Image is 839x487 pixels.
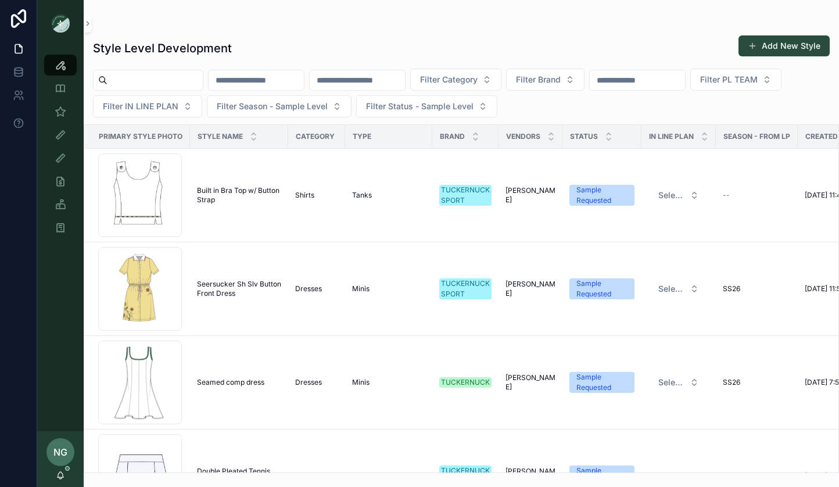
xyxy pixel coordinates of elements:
[441,377,490,388] div: TUCKERNUCK
[197,467,281,485] a: Double Pleated Tennis Skirt
[658,283,685,295] span: Select a IN LINE PLAN
[658,470,685,482] span: Select a IN LINE PLAN
[569,372,634,393] a: Sample Requested
[723,191,791,200] a: --
[51,14,70,33] img: App logo
[700,74,758,85] span: Filter PL TEAM
[352,471,425,481] a: Minis
[93,95,202,117] button: Select Button
[516,74,561,85] span: Filter Brand
[352,191,372,200] span: Tanks
[352,191,425,200] a: Tanks
[576,278,628,299] div: Sample Requested
[410,69,501,91] button: Select Button
[295,378,338,387] a: Dresses
[295,471,338,481] a: Skirts
[649,132,694,141] span: IN LINE PLAN
[441,185,490,206] div: TUCKERNUCK SPORT
[569,278,634,299] a: Sample Requested
[352,284,425,293] a: Minis
[648,371,709,393] a: Select Button
[352,378,425,387] a: Minis
[570,132,598,141] span: Status
[197,378,264,387] span: Seamed comp dress
[441,278,490,299] div: TUCKERNUCK SPORT
[505,467,555,485] a: [PERSON_NAME]
[352,378,370,387] span: Minis
[356,95,497,117] button: Select Button
[723,284,791,293] a: SS26
[576,465,628,486] div: Sample Requested
[506,132,540,141] span: Vendors
[353,132,371,141] span: Type
[738,35,830,56] button: Add New Style
[569,185,634,206] a: Sample Requested
[207,95,352,117] button: Select Button
[197,378,281,387] a: Seamed comp dress
[37,46,84,253] div: scrollable content
[658,377,685,388] span: Select a IN LINE PLAN
[441,465,490,486] div: TUCKERNUCK SPORT
[295,191,338,200] a: Shirts
[505,280,555,298] a: [PERSON_NAME]
[649,465,708,486] button: Select Button
[295,191,314,200] span: Shirts
[439,278,492,299] a: TUCKERNUCK SPORT
[723,378,740,387] span: SS26
[296,132,335,141] span: Category
[439,465,492,486] a: TUCKERNUCK SPORT
[648,278,709,300] a: Select Button
[723,191,730,200] span: --
[723,471,791,481] a: SS26
[99,132,182,141] span: Primary Style Photo
[198,132,243,141] span: Style Name
[505,186,555,205] a: [PERSON_NAME]
[352,284,370,293] span: Minis
[649,278,708,299] button: Select Button
[93,40,232,56] h1: Style Level Development
[723,284,740,293] span: SS26
[723,132,790,141] span: Season - From LP
[658,189,685,201] span: Select a IN LINE PLAN
[648,184,709,206] a: Select Button
[505,373,555,392] a: [PERSON_NAME]
[295,284,338,293] a: Dresses
[420,74,478,85] span: Filter Category
[439,377,492,388] a: TUCKERNUCK
[53,445,67,459] span: NG
[576,372,628,393] div: Sample Requested
[723,378,791,387] a: SS26
[295,284,322,293] span: Dresses
[569,465,634,486] a: Sample Requested
[440,132,465,141] span: Brand
[352,471,370,481] span: Minis
[506,69,585,91] button: Select Button
[439,185,492,206] a: TUCKERNUCK SPORT
[103,101,178,112] span: Filter IN LINE PLAN
[649,372,708,393] button: Select Button
[649,185,708,206] button: Select Button
[648,465,709,487] a: Select Button
[295,471,314,481] span: Skirts
[197,280,281,298] a: Seersucker Sh Slv Button Front Dress
[723,471,740,481] span: SS26
[690,69,781,91] button: Select Button
[197,186,281,205] a: Built in Bra Top w/ Button Strap
[576,185,628,206] div: Sample Requested
[295,378,322,387] span: Dresses
[366,101,474,112] span: Filter Status - Sample Level
[217,101,328,112] span: Filter Season - Sample Level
